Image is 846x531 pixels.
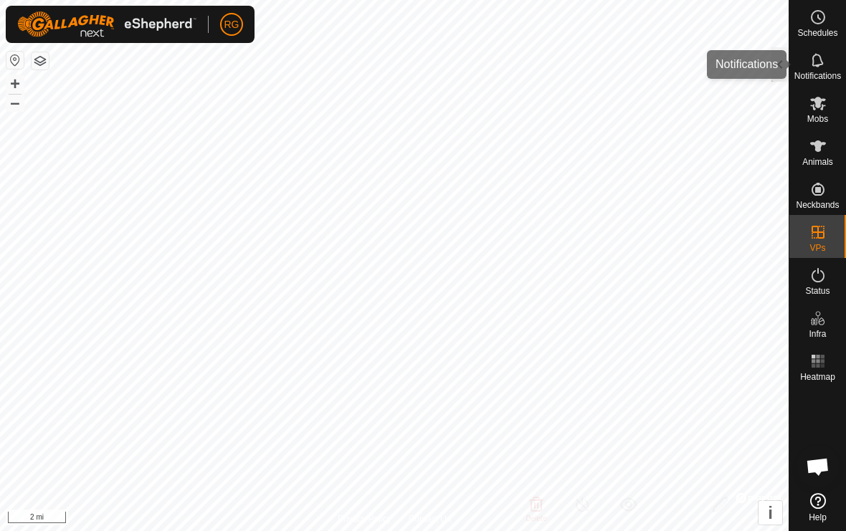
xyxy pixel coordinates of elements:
span: Mobs [807,115,828,123]
button: – [6,94,24,111]
button: i [759,501,782,525]
span: Schedules [797,29,837,37]
a: Help [789,487,846,527]
img: Gallagher Logo [17,11,196,37]
a: Privacy Policy [338,512,391,525]
span: Animals [802,158,833,166]
button: + [6,75,24,92]
a: Contact Us [409,512,451,525]
span: RG [224,17,239,32]
button: Map Layers [32,52,49,70]
span: Infra [809,330,826,338]
button: Reset Map [6,52,24,69]
a: Open chat [797,445,840,488]
span: Heatmap [800,373,835,381]
span: Neckbands [796,201,839,209]
span: Status [805,287,830,295]
span: Notifications [794,72,841,80]
span: VPs [809,244,825,252]
span: i [768,503,773,522]
span: Help [809,513,827,522]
